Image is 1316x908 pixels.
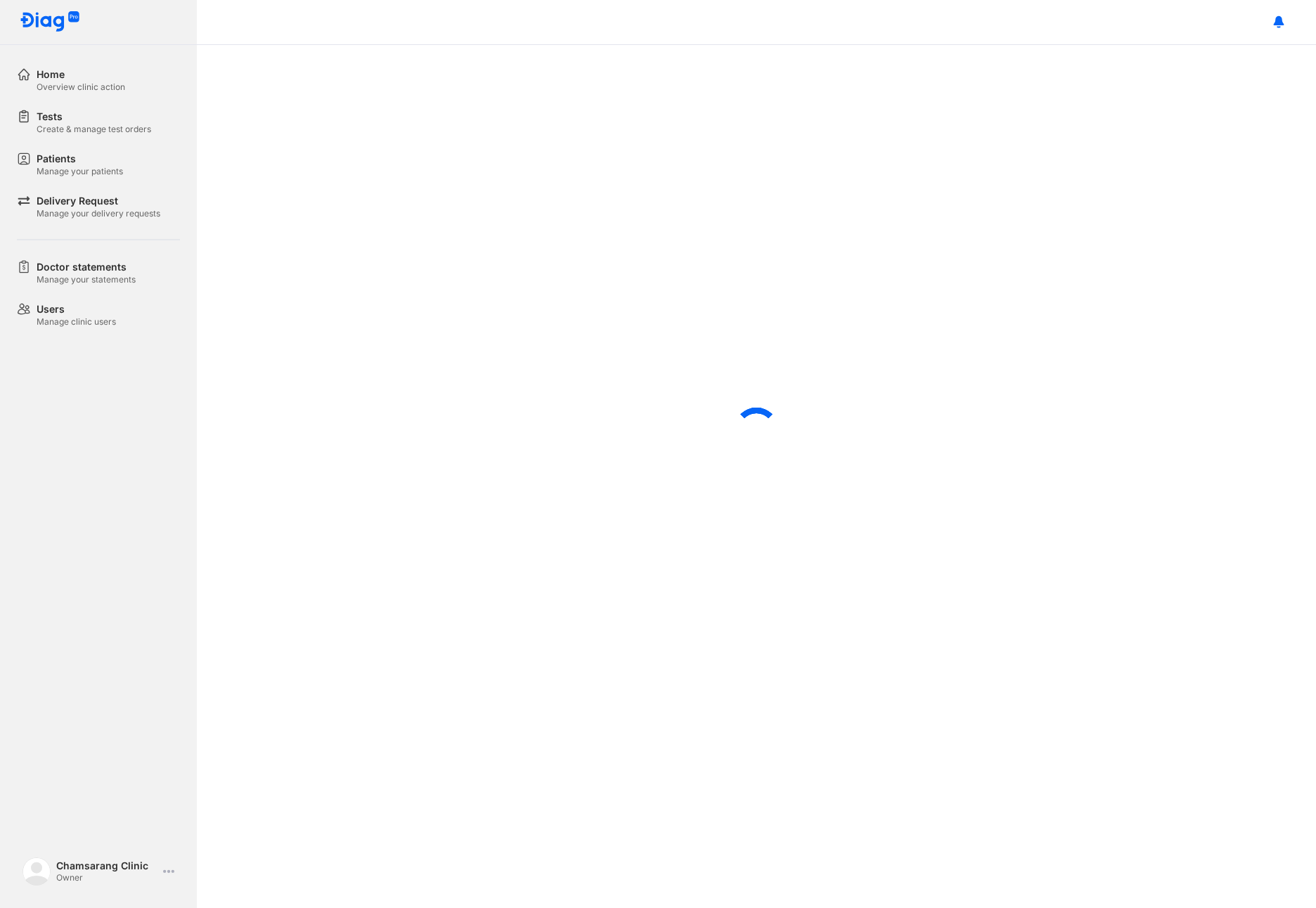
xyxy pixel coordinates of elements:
[37,152,123,166] div: Patients
[37,166,123,177] div: Manage your patients
[37,124,151,135] div: Create & manage test orders
[37,67,125,82] div: Home
[37,302,116,316] div: Users
[20,11,80,33] img: logo
[37,82,125,93] div: Overview clinic action
[37,260,136,274] div: Doctor statements
[37,274,136,285] div: Manage your statements
[56,860,157,872] div: Chamsarang Clinic
[37,194,160,208] div: Delivery Request
[37,316,116,327] div: Manage clinic users
[37,110,151,124] div: Tests
[37,208,160,219] div: Manage your delivery requests
[56,872,157,883] div: Owner
[22,857,51,886] img: logo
